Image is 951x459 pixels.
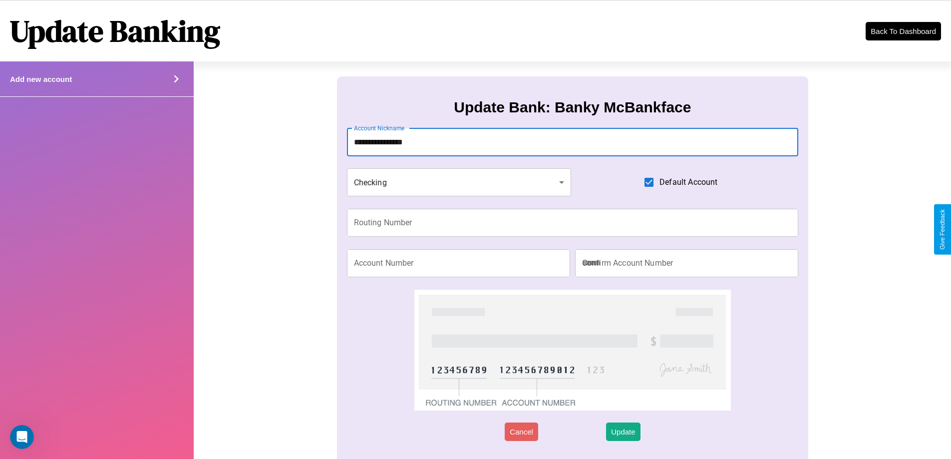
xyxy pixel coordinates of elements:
span: Default Account [659,176,717,188]
h3: Update Bank: Banky McBankface [454,99,691,116]
button: Cancel [505,423,538,441]
button: Update [606,423,640,441]
iframe: Intercom live chat [10,425,34,449]
label: Account Nickname [354,124,405,132]
img: check [414,290,730,411]
h4: Add new account [10,75,72,83]
div: Give Feedback [939,209,946,250]
div: Checking [347,168,572,196]
h1: Update Banking [10,10,220,51]
button: Back To Dashboard [866,22,941,40]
